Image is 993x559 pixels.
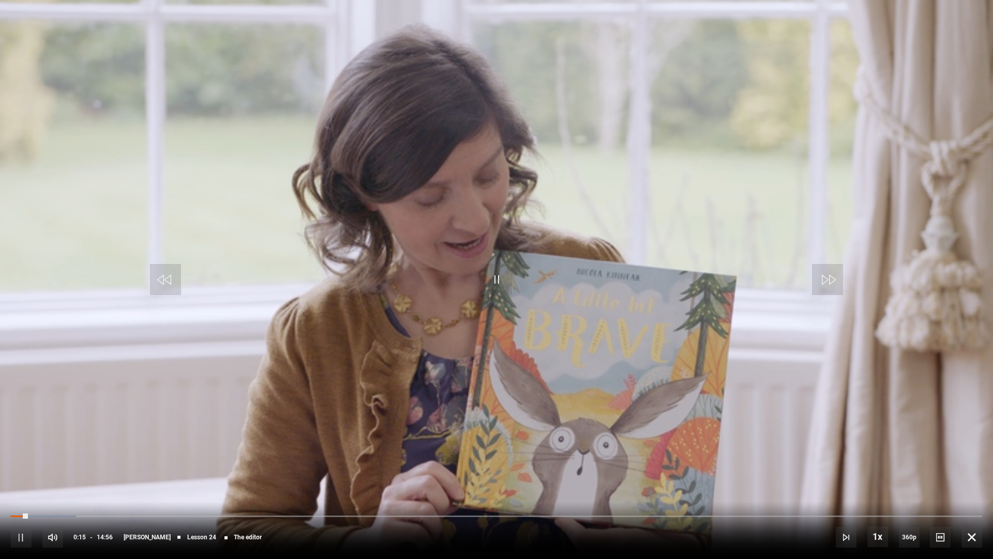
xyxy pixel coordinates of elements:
[899,527,920,548] span: 360p
[234,534,262,540] span: The editor
[836,527,856,548] button: Next Lesson
[11,527,32,548] button: Pause
[73,528,86,547] span: 0:15
[867,526,888,547] button: Playback Rate
[899,527,920,548] div: Current quality: 360p
[187,534,216,540] span: Lesson 24
[42,527,63,548] button: Mute
[124,534,171,540] span: [PERSON_NAME]
[961,527,982,548] button: Fullscreen
[11,516,982,518] div: Progress Bar
[930,527,951,548] button: Captions
[90,534,93,541] span: -
[97,528,113,547] span: 14:56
